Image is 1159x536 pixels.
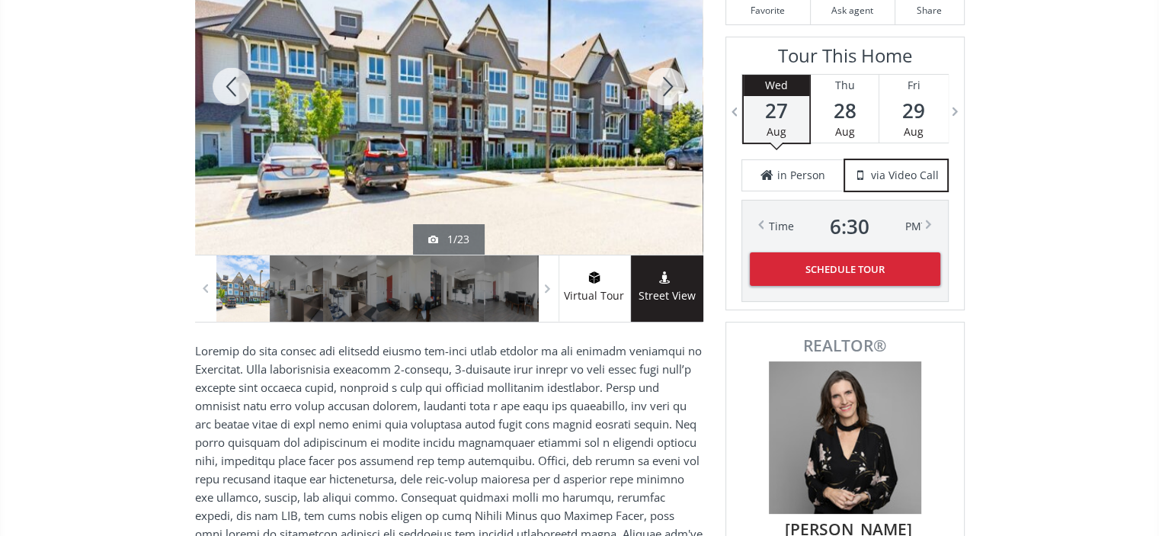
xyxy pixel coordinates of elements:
[769,216,921,237] div: Time PM
[818,4,887,17] span: Ask agent
[879,100,948,121] span: 29
[834,124,854,139] span: Aug
[750,252,940,286] button: Schedule Tour
[587,271,602,284] img: virtual tour icon
[734,4,802,17] span: Favorite
[428,232,469,247] div: 1/23
[744,75,809,96] div: Wed
[904,124,924,139] span: Aug
[830,216,869,237] span: 6 : 30
[777,168,825,183] span: in Person
[879,75,948,96] div: Fri
[744,100,809,121] span: 27
[769,361,921,514] img: Photo of Sarah Scott
[743,338,947,354] span: REALTOR®
[741,45,949,74] h3: Tour This Home
[871,168,939,183] span: via Video Call
[559,287,630,305] span: Virtual Tour
[631,287,703,305] span: Street View
[559,255,631,322] a: virtual tour iconVirtual Tour
[811,100,879,121] span: 28
[811,75,879,96] div: Thu
[767,124,786,139] span: Aug
[903,4,956,17] span: Share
